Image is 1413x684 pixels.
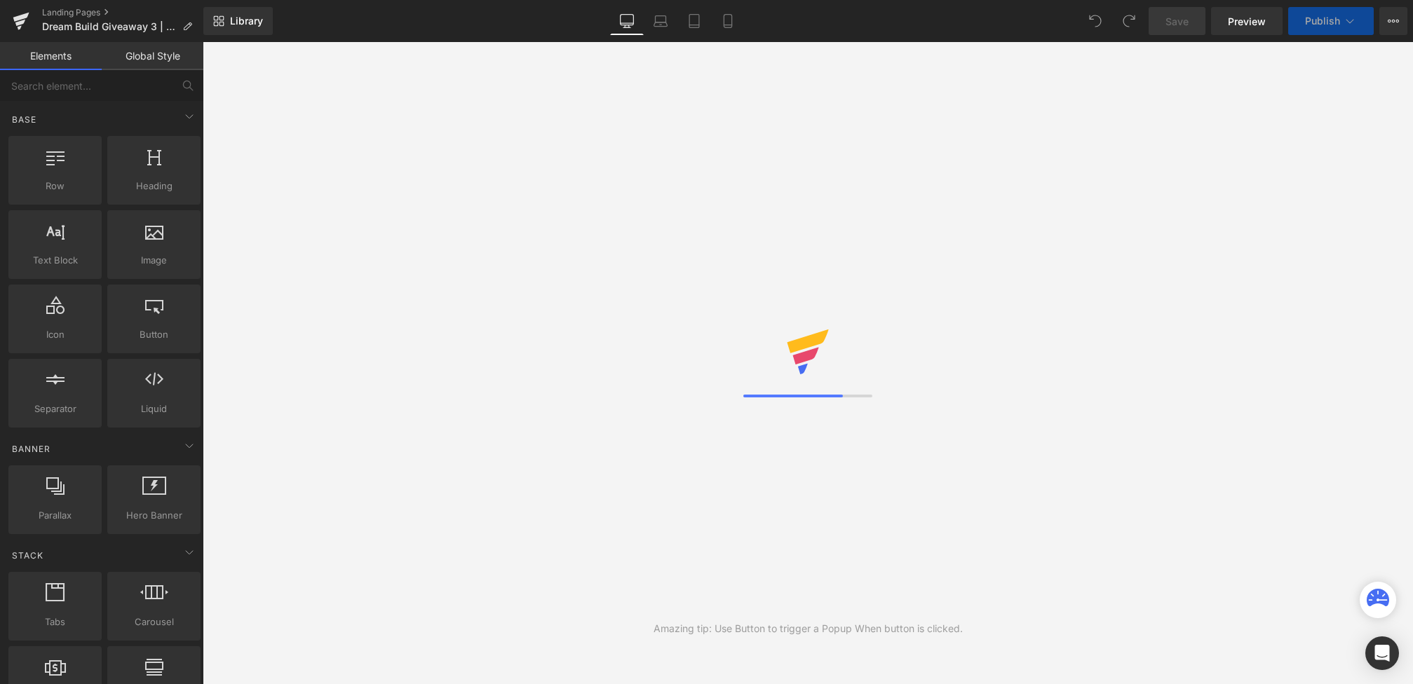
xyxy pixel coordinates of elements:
[654,621,963,636] div: Amazing tip: Use Button to trigger a Popup When button is clicked.
[677,7,711,35] a: Tablet
[11,549,45,562] span: Stack
[13,402,97,416] span: Separator
[1379,7,1407,35] button: More
[230,15,263,27] span: Library
[42,7,203,18] a: Landing Pages
[111,508,196,523] span: Hero Banner
[1211,7,1283,35] a: Preview
[111,179,196,193] span: Heading
[111,253,196,268] span: Image
[13,179,97,193] span: Row
[42,21,177,32] span: Dream Build Giveaway 3 | Next Steps
[610,7,644,35] a: Desktop
[13,508,97,523] span: Parallax
[13,615,97,629] span: Tabs
[711,7,745,35] a: Mobile
[111,615,196,629] span: Carousel
[111,402,196,416] span: Liquid
[1165,14,1189,29] span: Save
[203,7,273,35] a: New Library
[1305,15,1340,27] span: Publish
[11,442,52,456] span: Banner
[1365,636,1399,670] div: Open Intercom Messenger
[644,7,677,35] a: Laptop
[11,113,38,126] span: Base
[1115,7,1143,35] button: Redo
[13,253,97,268] span: Text Block
[1081,7,1109,35] button: Undo
[13,327,97,342] span: Icon
[111,327,196,342] span: Button
[1228,14,1266,29] span: Preview
[102,42,203,70] a: Global Style
[1288,7,1374,35] button: Publish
